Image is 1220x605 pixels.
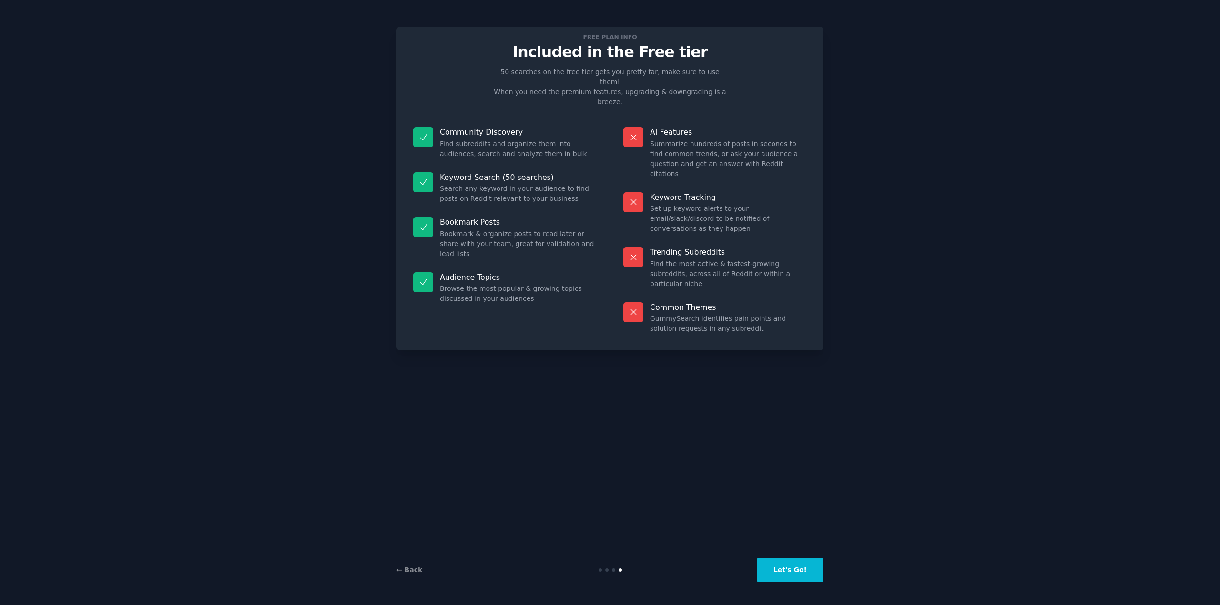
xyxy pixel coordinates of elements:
dd: Bookmark & organize posts to read later or share with your team, great for validation and lead lists [440,229,597,259]
p: Common Themes [650,302,807,312]
p: AI Features [650,127,807,137]
dd: Find subreddits and organize them into audiences, search and analyze them in bulk [440,139,597,159]
dd: GummySearch identifies pain points and solution requests in any subreddit [650,314,807,334]
p: Bookmark Posts [440,217,597,227]
dd: Browse the most popular & growing topics discussed in your audiences [440,284,597,304]
button: Let's Go! [757,558,823,582]
p: Included in the Free tier [407,44,813,60]
p: 50 searches on the free tier gets you pretty far, make sure to use them! When you need the premiu... [490,67,730,107]
dd: Search any keyword in your audience to find posts on Reddit relevant to your business [440,184,597,204]
p: Community Discovery [440,127,597,137]
p: Trending Subreddits [650,247,807,257]
p: Audience Topics [440,272,597,282]
dd: Set up keyword alerts to your email/slack/discord to be notified of conversations as they happen [650,204,807,234]
a: ← Back [396,566,422,574]
dd: Summarize hundreds of posts in seconds to find common trends, or ask your audience a question and... [650,139,807,179]
dd: Find the most active & fastest-growing subreddits, across all of Reddit or within a particular niche [650,259,807,289]
p: Keyword Tracking [650,192,807,202]
p: Keyword Search (50 searches) [440,172,597,182]
span: Free plan info [581,32,639,42]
